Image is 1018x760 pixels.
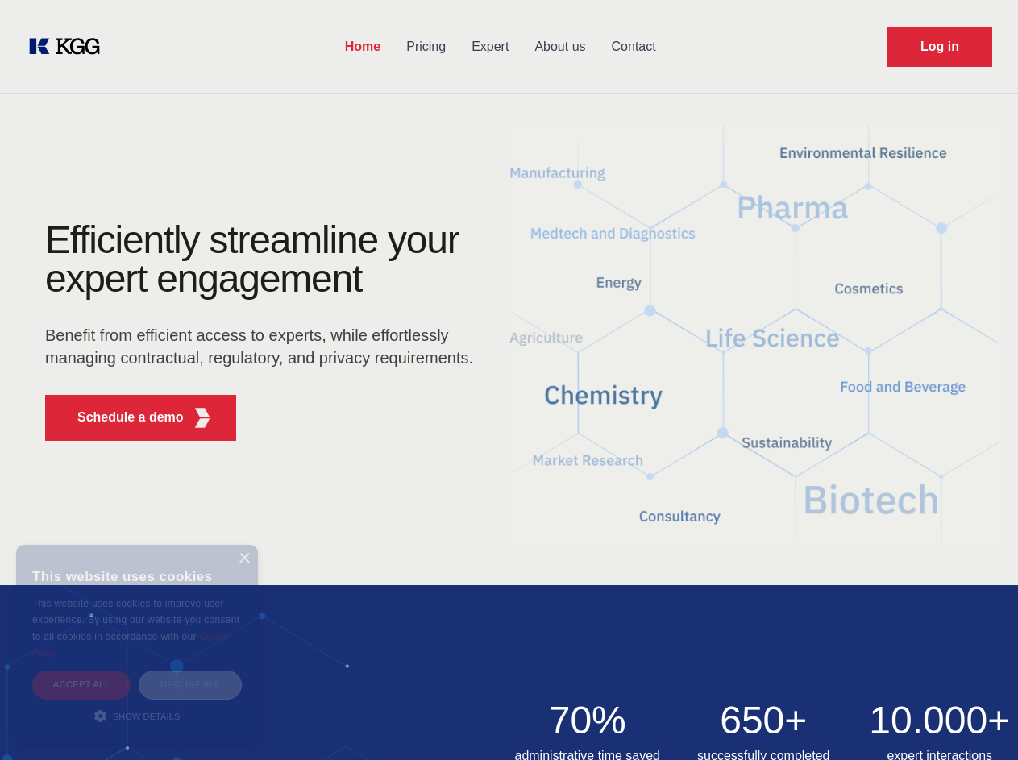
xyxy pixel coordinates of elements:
p: Benefit from efficient access to experts, while effortlessly managing contractual, regulatory, an... [45,324,484,369]
div: This website uses cookies [32,557,242,596]
span: This website uses cookies to improve user experience. By using our website you consent to all coo... [32,598,239,642]
iframe: Chat Widget [937,683,1018,760]
a: About us [521,26,598,68]
a: Contact [599,26,669,68]
a: Pricing [393,26,459,68]
div: Close [238,553,250,565]
h2: 650+ [685,701,842,740]
div: Accept all [32,671,131,699]
h2: 70% [509,701,667,740]
img: KGG Fifth Element RED [193,408,213,428]
div: Show details [32,708,242,724]
div: Decline all [139,671,242,699]
a: KOL Knowledge Platform: Talk to Key External Experts (KEE) [26,34,113,60]
a: Request Demo [887,27,992,67]
a: Expert [459,26,521,68]
span: Show details [113,712,181,721]
p: Schedule a demo [77,408,184,427]
img: KGG Fifth Element RED [509,105,999,569]
button: Schedule a demoKGG Fifth Element RED [45,395,236,441]
a: Home [332,26,393,68]
a: Cookie Policy [32,632,229,658]
h1: Efficiently streamline your expert engagement [45,221,484,298]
